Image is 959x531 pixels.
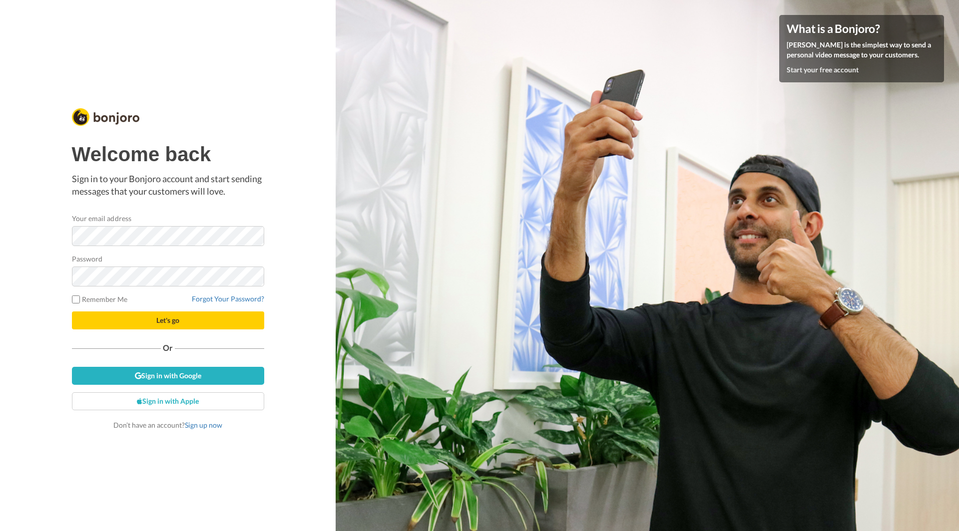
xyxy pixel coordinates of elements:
[72,143,264,165] h1: Welcome back
[192,294,264,303] a: Forgot Your Password?
[72,294,128,304] label: Remember Me
[72,213,131,224] label: Your email address
[156,316,179,324] span: Let's go
[72,295,80,303] input: Remember Me
[72,367,264,385] a: Sign in with Google
[787,22,937,35] h4: What is a Bonjoro?
[787,40,937,60] p: [PERSON_NAME] is the simplest way to send a personal video message to your customers.
[787,65,859,74] a: Start your free account
[72,311,264,329] button: Let's go
[185,421,222,429] a: Sign up now
[72,173,264,198] p: Sign in to your Bonjoro account and start sending messages that your customers will love.
[161,344,175,351] span: Or
[72,392,264,410] a: Sign in with Apple
[72,254,103,264] label: Password
[113,421,222,429] span: Don’t have an account?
